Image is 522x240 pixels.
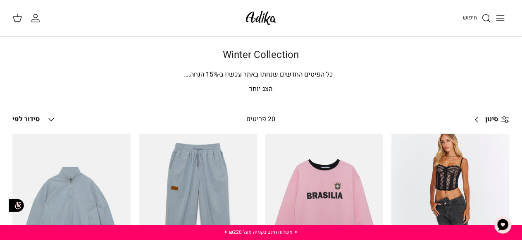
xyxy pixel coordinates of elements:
[491,213,515,238] button: צ'אט
[206,70,214,79] span: 15
[12,84,510,95] p: הצג יותר
[12,49,510,61] h1: Winter Collection
[469,110,510,130] a: סינון
[184,70,219,79] span: % הנחה.
[200,114,322,125] div: 20 פריטים
[31,13,44,23] a: החשבון שלי
[463,13,491,23] a: חיפוש
[219,70,334,79] span: כל הפיסים החדשים שנחתו באתר עכשיו ב-
[12,110,56,129] button: סידור לפי
[463,14,477,22] span: חיפוש
[224,228,298,236] a: ✦ משלוח חינם בקנייה מעל ₪220 ✦
[485,114,498,125] span: סינון
[491,9,510,27] button: Toggle menu
[243,8,279,28] img: Adika IL
[12,114,40,124] span: סידור לפי
[6,195,27,216] img: accessibility_icon02.svg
